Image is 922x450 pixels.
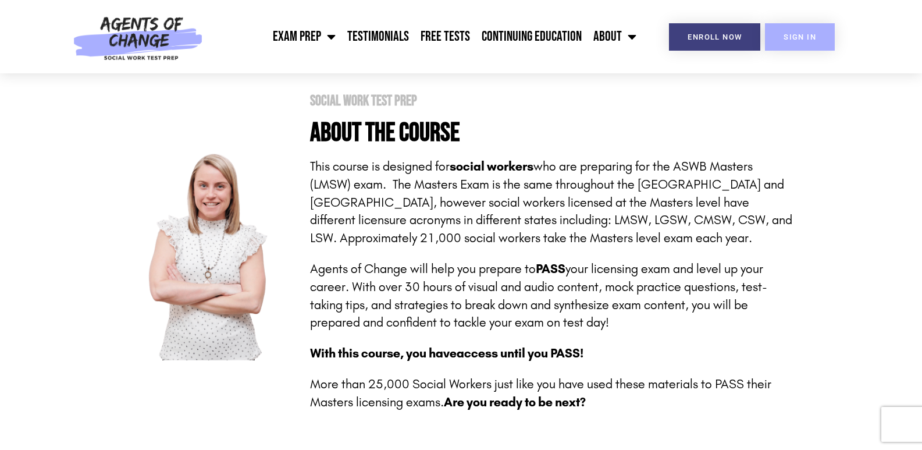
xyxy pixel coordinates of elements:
strong: social workers [450,159,533,174]
span: With this course, you have [310,346,457,361]
a: Continuing Education [476,22,588,51]
a: Testimonials [341,22,415,51]
h4: About the Course [310,120,793,146]
strong: Are you ready to be next? [444,395,586,410]
a: SIGN IN [765,23,835,51]
span: access until you PASS! [457,346,583,361]
h2: Social Work Test Prep [310,94,793,108]
p: More than 25,000 Social Workers just like you have used these materials to PASS their Masters lic... [310,375,793,412]
a: Free Tests [415,22,476,51]
span: Enroll Now [688,33,742,41]
a: Exam Prep [267,22,341,51]
span: SIGN IN [784,33,816,41]
nav: Menu [209,22,642,51]
p: Agents of Change will help you prepare to your licensing exam and level up your career. With over... [310,260,793,332]
p: This course is designed for who are preparing for the ASWB Masters (LMSW) exam. The Masters Exam ... [310,158,793,247]
a: Enroll Now [669,23,760,51]
a: About [588,22,642,51]
strong: PASS [536,261,565,277]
